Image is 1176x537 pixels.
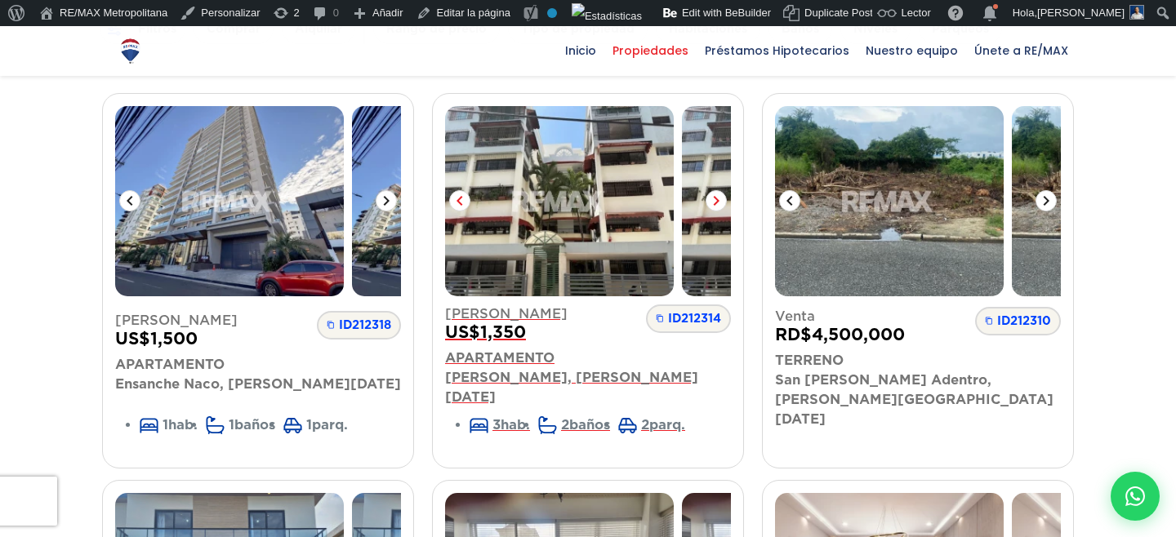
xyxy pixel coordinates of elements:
[433,94,743,468] a: ApartamentoApartamentoID212314[PERSON_NAME]US$1,350Apartamento[PERSON_NAME], [PERSON_NAME][DATE]I...
[572,3,642,29] img: Visitas de 48 horas. Haz clic para ver más estadísticas del sitio.
[283,415,348,435] li: 1 parq.
[966,38,1076,63] span: Únete a RE/MAX
[470,415,530,435] li: 3 hab.
[103,94,413,468] a: ApartamentoApartamentoID212318[PERSON_NAME]US$1,500ApartamentoEnsanche Naco, [PERSON_NAME][DATE]I...
[140,415,198,435] li: 1 hab.
[604,38,697,63] span: Propiedades
[697,38,857,63] span: Préstamos Hipotecarios
[975,307,1061,335] span: ID212310
[470,418,488,433] img: Icono de habitaciones
[115,355,401,375] p: Apartamento
[317,311,401,340] span: ID212318
[206,416,225,434] img: Icono de baños
[352,106,581,296] img: Apartamento
[775,371,1061,429] p: San [PERSON_NAME] Adentro, [PERSON_NAME][GEOGRAPHIC_DATA][DATE]
[775,351,1061,371] p: Terreno
[557,38,604,63] span: Inicio
[116,26,145,75] a: RE/MAX Metropolitana
[966,26,1076,75] a: Únete a RE/MAX
[538,416,557,434] img: Icono de baños
[775,326,1061,343] span: RD $ 4,500,000
[547,8,557,18] div: No indexar
[206,415,275,435] li: 1 baños
[115,106,344,296] img: Apartamento
[1037,7,1125,19] span: [PERSON_NAME]
[646,304,731,333] span: ID212314
[618,415,685,435] li: 2 parq.
[775,307,1061,326] span: Venta
[445,106,674,296] img: Apartamento
[857,26,966,75] a: Nuestro equipo
[763,94,1073,468] a: TerrenoTerrenoID212310VentaRD$4,500,000TerrenoSan [PERSON_NAME] Adentro, [PERSON_NAME][GEOGRAPHIC...
[445,324,731,340] span: US $ 1,350
[445,368,731,407] p: [PERSON_NAME], [PERSON_NAME][DATE]
[682,106,911,296] img: Apartamento
[604,26,697,75] a: Propiedades
[115,331,401,347] span: US $ 1,500
[115,375,401,394] p: Ensanche Naco, [PERSON_NAME][DATE]
[445,304,731,324] span: [PERSON_NAME]
[618,418,637,433] img: Icono de parqueos
[697,26,857,75] a: Préstamos Hipotecarios
[283,418,302,433] img: Icono de parqueos
[140,418,158,433] img: Icono de habitaciones
[115,311,401,331] span: [PERSON_NAME]
[116,37,145,65] img: Logo de REMAX
[857,38,966,63] span: Nuestro equipo
[445,348,731,368] p: Apartamento
[775,106,1004,296] img: Terreno
[557,26,604,75] a: Inicio
[538,415,610,435] li: 2 baños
